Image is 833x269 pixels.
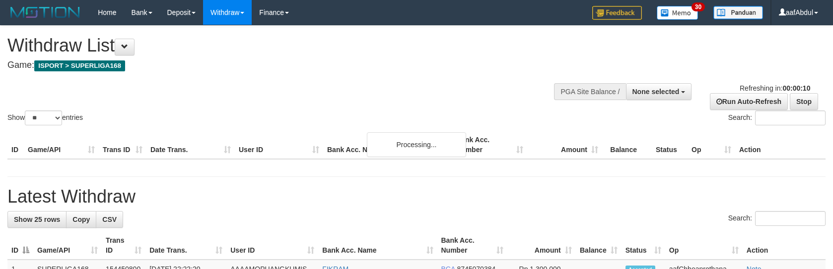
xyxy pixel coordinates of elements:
span: CSV [102,215,117,223]
span: ISPORT > SUPERLIGA168 [34,60,125,71]
th: Op [688,131,735,159]
th: User ID: activate to sort column ascending [226,231,318,260]
input: Search: [755,110,826,125]
th: Bank Acc. Number [452,131,527,159]
th: Game/API [24,131,99,159]
img: Feedback.jpg [592,6,642,20]
th: Date Trans.: activate to sort column ascending [145,231,226,260]
th: Trans ID [99,131,146,159]
th: Amount [527,131,602,159]
a: Stop [790,93,818,110]
label: Search: [728,211,826,226]
img: panduan.png [713,6,763,19]
h1: Latest Withdraw [7,187,826,207]
th: Amount: activate to sort column ascending [507,231,576,260]
th: Game/API: activate to sort column ascending [33,231,102,260]
div: Processing... [367,132,466,157]
select: Showentries [25,110,62,125]
th: Action [743,231,826,260]
span: None selected [632,88,680,96]
th: Status [652,131,688,159]
th: Bank Acc. Name [323,131,452,159]
a: Run Auto-Refresh [710,93,788,110]
th: ID: activate to sort column descending [7,231,33,260]
th: Bank Acc. Name: activate to sort column ascending [318,231,437,260]
a: Show 25 rows [7,211,67,228]
th: Trans ID: activate to sort column ascending [102,231,145,260]
th: Balance [602,131,652,159]
a: Copy [66,211,96,228]
img: Button%20Memo.svg [657,6,698,20]
label: Search: [728,110,826,125]
th: Balance: activate to sort column ascending [576,231,622,260]
span: Copy [72,215,90,223]
th: User ID [235,131,323,159]
th: Action [735,131,826,159]
th: Date Trans. [146,131,235,159]
button: None selected [626,83,692,100]
a: CSV [96,211,123,228]
strong: 00:00:10 [782,84,810,92]
th: Bank Acc. Number: activate to sort column ascending [437,231,507,260]
span: Show 25 rows [14,215,60,223]
span: Refreshing in: [740,84,810,92]
th: ID [7,131,24,159]
input: Search: [755,211,826,226]
th: Status: activate to sort column ascending [622,231,665,260]
h1: Withdraw List [7,36,546,55]
div: PGA Site Balance / [554,83,625,100]
h4: Game: [7,60,546,70]
img: MOTION_logo.png [7,5,83,20]
label: Show entries [7,110,83,125]
span: 30 [692,2,705,11]
th: Op: activate to sort column ascending [665,231,743,260]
